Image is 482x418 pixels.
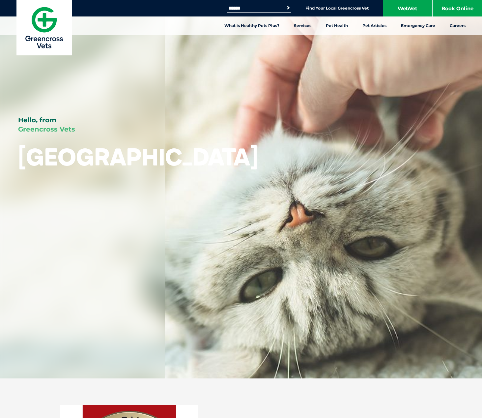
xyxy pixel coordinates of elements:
[18,144,258,170] h1: [GEOGRAPHIC_DATA]
[319,16,355,35] a: Pet Health
[442,16,473,35] a: Careers
[285,5,292,11] button: Search
[18,125,75,133] span: Greencross Vets
[394,16,442,35] a: Emergency Care
[355,16,394,35] a: Pet Articles
[18,116,56,124] span: Hello, from
[305,6,369,11] a: Find Your Local Greencross Vet
[287,16,319,35] a: Services
[217,16,287,35] a: What is Healthy Pets Plus?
